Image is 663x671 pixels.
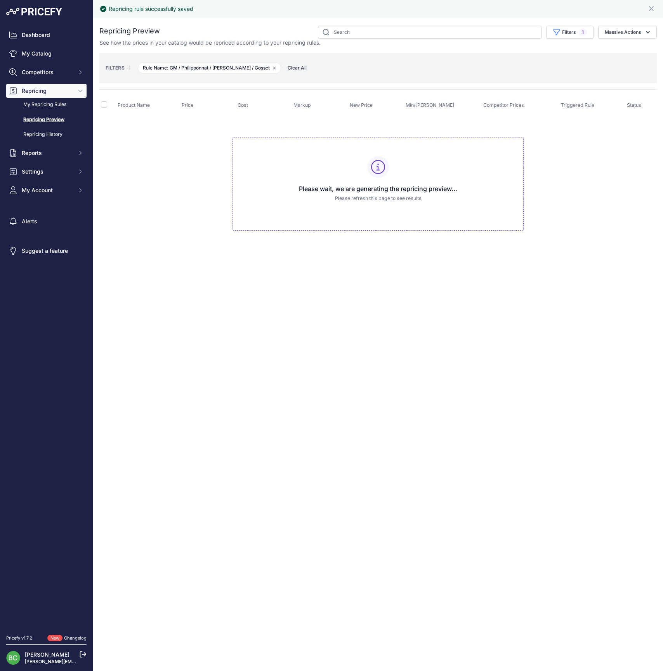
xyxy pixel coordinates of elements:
[6,244,87,258] a: Suggest a feature
[239,184,517,193] h3: Please wait, we are generating the repricing preview...
[406,102,455,108] span: Min/[PERSON_NAME]
[106,65,125,71] small: FILTERS
[64,635,87,641] a: Changelog
[238,102,248,108] span: Cost
[47,635,62,641] span: New
[118,102,150,108] span: Product Name
[22,68,73,76] span: Competitors
[6,128,87,141] a: Repricing History
[293,102,311,108] span: Markup
[350,102,373,108] span: New Price
[22,87,73,95] span: Repricing
[22,149,73,157] span: Reports
[647,3,657,12] button: Close
[99,26,160,37] h2: Repricing Preview
[6,28,87,626] nav: Sidebar
[6,183,87,197] button: My Account
[546,26,594,39] button: Filters1
[579,28,587,36] span: 1
[6,84,87,98] button: Repricing
[6,113,87,127] a: Repricing Preview
[25,651,69,658] a: [PERSON_NAME]
[6,214,87,228] a: Alerts
[284,64,311,72] button: Clear All
[22,168,73,176] span: Settings
[125,66,135,70] small: |
[6,47,87,61] a: My Catalog
[598,26,657,39] button: Massive Actions
[239,195,517,202] p: Please refresh this page to see results
[138,62,281,74] span: Rule Name: GM / Philipponnat / [PERSON_NAME] / Gosset
[561,102,594,108] span: Triggered Rule
[627,102,641,108] span: Status
[109,5,193,13] div: Repricing rule successfully saved
[25,659,144,664] a: [PERSON_NAME][EMAIL_ADDRESS][DOMAIN_NAME]
[318,26,542,39] input: Search
[22,186,73,194] span: My Account
[182,102,193,108] span: Price
[99,39,321,47] p: See how the prices in your catalog would be repriced according to your repricing rules.
[6,8,62,16] img: Pricefy Logo
[6,98,87,111] a: My Repricing Rules
[6,165,87,179] button: Settings
[6,65,87,79] button: Competitors
[6,28,87,42] a: Dashboard
[6,635,32,641] div: Pricefy v1.7.2
[6,146,87,160] button: Reports
[483,102,524,108] span: Competitor Prices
